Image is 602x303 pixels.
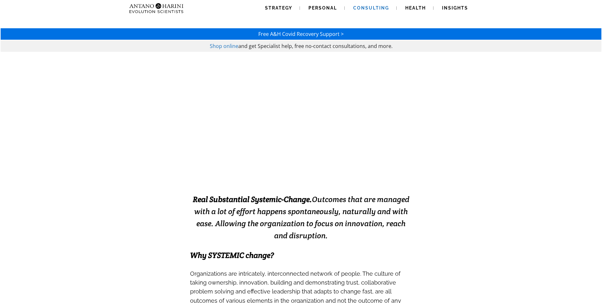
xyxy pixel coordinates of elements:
span: Health [405,5,426,10]
span: Why SYSTEMIC change? [190,250,274,260]
strong: Real Substantial Systemic-Change. [193,194,312,204]
span: Insights [442,5,468,10]
span: Strategy [265,5,292,10]
span: and get Specialist help, free no-contact consultations, and more. [238,43,393,50]
span: Outcomes that are managed with a lot of effort happens spontaneously, naturally and with ease. Al... [193,194,409,240]
span: Personal [308,5,337,10]
span: Consulting [353,5,389,10]
a: Free A&H Covid Recovery Support > [258,30,344,37]
a: Shop online [210,43,238,50]
strong: EXCELLENCE INSTALLATION. ENABLED. [174,155,428,170]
